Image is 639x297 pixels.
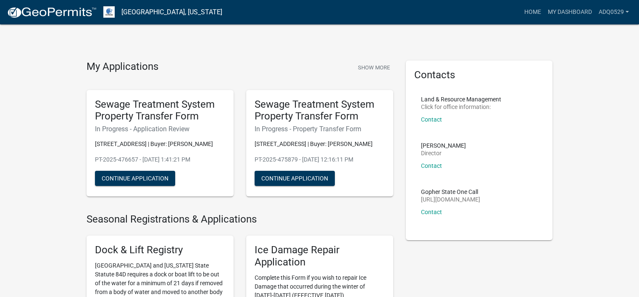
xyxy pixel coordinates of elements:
[95,125,225,133] h6: In Progress - Application Review
[255,125,385,133] h6: In Progress - Property Transfer Form
[421,196,480,202] p: [URL][DOMAIN_NAME]
[95,244,225,256] h5: Dock & Lift Registry
[121,5,222,19] a: [GEOGRAPHIC_DATA], [US_STATE]
[421,189,480,195] p: Gopher State One Call
[421,209,442,215] a: Contact
[95,140,225,148] p: [STREET_ADDRESS] | Buyer: [PERSON_NAME]
[103,6,115,18] img: Otter Tail County, Minnesota
[595,4,632,20] a: adq0529
[421,143,466,148] p: [PERSON_NAME]
[421,104,501,110] p: Click for office information:
[421,96,501,102] p: Land & Resource Management
[421,116,442,123] a: Contact
[414,69,544,81] h5: Contacts
[95,171,175,186] button: Continue Application
[255,140,385,148] p: [STREET_ADDRESS] | Buyer: [PERSON_NAME]
[355,61,393,74] button: Show More
[255,171,335,186] button: Continue Application
[255,155,385,164] p: PT-2025-475879 - [DATE] 12:16:11 PM
[87,213,393,225] h4: Seasonal Registrations & Applications
[544,4,595,20] a: My Dashboard
[87,61,158,73] h4: My Applications
[421,150,466,156] p: Director
[521,4,544,20] a: Home
[255,244,385,268] h5: Ice Damage Repair Application
[95,155,225,164] p: PT-2025-476657 - [DATE] 1:41:21 PM
[95,98,225,123] h5: Sewage Treatment System Property Transfer Form
[255,98,385,123] h5: Sewage Treatment System Property Transfer Form
[421,162,442,169] a: Contact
